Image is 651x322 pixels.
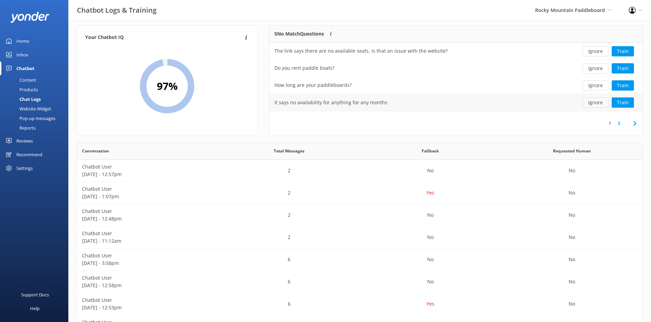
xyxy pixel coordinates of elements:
[4,123,36,133] div: Reports
[4,85,68,94] a: Products
[30,301,40,315] div: Help
[288,211,290,219] p: 2
[82,148,109,154] span: Conversation
[612,46,634,56] button: Train
[426,300,434,308] p: Yes
[157,78,178,94] h2: 97 %
[422,148,439,154] span: Fallback
[82,163,213,171] p: Chatbot User
[427,211,434,219] p: No
[269,43,642,111] div: grid
[77,160,642,182] div: row
[274,64,335,72] div: Do you rent paddle boats?
[569,233,575,241] p: No
[4,113,68,123] a: Pop-up messages
[274,148,304,154] span: Total Messages
[274,99,388,106] div: It says no availability for anything for any months
[77,226,642,249] div: row
[612,63,634,73] button: Train
[82,252,213,259] p: Chatbot User
[10,12,50,23] img: yonder-white-logo.png
[569,167,575,174] p: No
[569,211,575,219] p: No
[77,293,642,315] div: row
[16,48,28,62] div: Inbox
[269,77,642,94] div: row
[16,148,42,161] div: Recommend
[288,256,290,263] p: 6
[82,259,213,267] p: [DATE] - 3:58pm
[583,80,608,91] button: Ignore
[288,233,290,241] p: 2
[82,193,213,200] p: [DATE] - 1:07pm
[569,256,575,263] p: No
[16,34,29,48] div: Home
[82,237,213,245] p: [DATE] - 11:12am
[4,75,36,85] div: Content
[77,5,157,16] h3: Chatbot Logs & Training
[4,94,68,104] a: Chat Logs
[16,161,33,175] div: Settings
[614,120,624,126] a: 2
[82,207,213,215] p: Chatbot User
[583,63,608,73] button: Ignore
[288,300,290,308] p: 6
[274,47,448,55] div: The link says there are no available seats. Is that an issue with the website?
[553,148,591,154] span: Requested Human
[4,104,68,113] a: Website Widget
[4,113,55,123] div: Pop-up messages
[269,60,642,77] div: row
[77,249,642,271] div: row
[605,120,614,126] a: 1
[426,189,434,197] p: Yes
[4,94,41,104] div: Chat Logs
[16,134,33,148] div: Reviews
[82,215,213,223] p: [DATE] - 12:48pm
[77,271,642,293] div: row
[288,167,290,174] p: 2
[583,97,608,108] button: Ignore
[4,104,51,113] div: Website Widget
[274,81,352,89] div: How long are your paddleboards?
[569,189,575,197] p: No
[4,85,38,94] div: Products
[569,300,575,308] p: No
[82,304,213,311] p: [DATE] - 12:53pm
[427,233,434,241] p: No
[274,30,324,38] p: 5 No Match Questions
[16,62,35,75] div: Chatbot
[427,256,434,263] p: No
[569,278,575,285] p: No
[82,230,213,237] p: Chatbot User
[288,278,290,285] p: 6
[583,46,608,56] button: Ignore
[77,182,642,204] div: row
[427,278,434,285] p: No
[269,94,642,111] div: row
[85,34,243,41] h4: Your Chatbot IQ
[82,171,213,178] p: [DATE] - 12:57pm
[4,75,68,85] a: Content
[82,296,213,304] p: Chatbot User
[269,43,642,60] div: row
[427,167,434,174] p: No
[82,274,213,282] p: Chatbot User
[21,288,49,301] div: Support Docs
[288,189,290,197] p: 2
[82,282,213,289] p: [DATE] - 12:58pm
[77,204,642,226] div: row
[612,80,634,91] button: Train
[535,7,605,13] span: Rocky Mountain Paddleboard
[4,123,68,133] a: Reports
[82,185,213,193] p: Chatbot User
[612,97,634,108] button: Train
